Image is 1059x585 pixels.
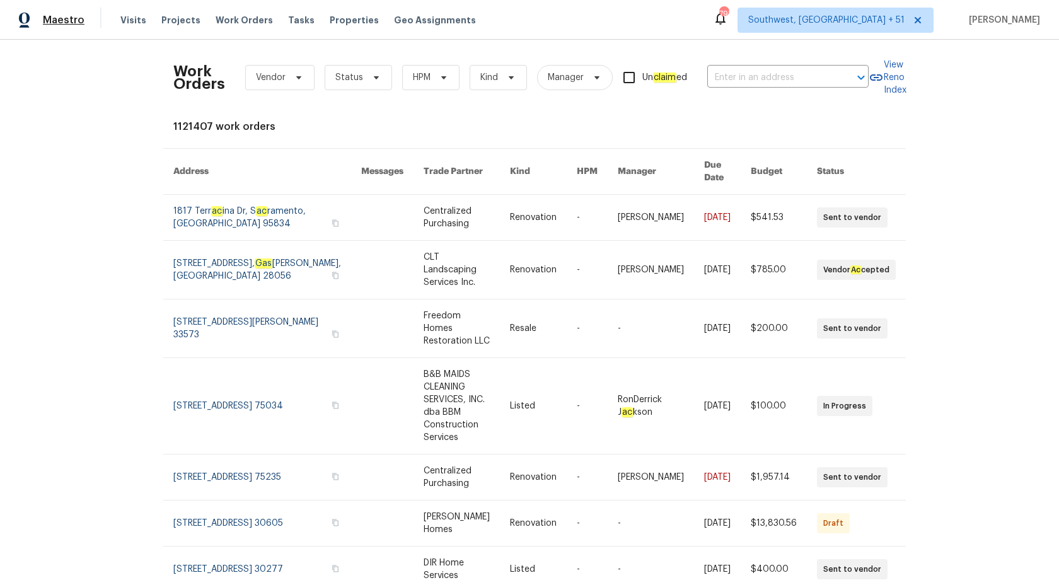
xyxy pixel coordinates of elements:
h2: Work Orders [173,65,225,90]
td: CLT Landscaping Services Inc. [414,241,500,299]
input: Enter in an address [707,68,833,88]
span: HPM [413,71,431,84]
button: Copy Address [330,270,341,281]
em: claim [653,72,676,83]
div: 791 [719,8,728,20]
span: Un ed [642,71,687,84]
td: RonDerrick J kson [608,358,694,455]
td: - [567,455,608,501]
th: Due Date [694,149,741,195]
td: Renovation [500,241,567,299]
td: [PERSON_NAME] Homes [414,501,500,547]
td: Resale [500,299,567,358]
span: Properties [330,14,379,26]
button: Copy Address [330,563,341,574]
th: Messages [351,149,414,195]
td: Freedom Homes Restoration LLC [414,299,500,358]
button: Copy Address [330,328,341,340]
th: Trade Partner [414,149,500,195]
button: Copy Address [330,217,341,229]
span: Tasks [288,16,315,25]
span: Work Orders [216,14,273,26]
span: Visits [120,14,146,26]
button: Open [852,69,870,86]
td: - [608,501,694,547]
td: - [567,241,608,299]
span: Maestro [43,14,84,26]
td: - [567,358,608,455]
th: Budget [741,149,807,195]
td: - [567,195,608,241]
td: Renovation [500,455,567,501]
th: HPM [567,149,608,195]
td: Renovation [500,501,567,547]
div: 1121407 work orders [173,120,886,133]
td: Centralized Purchasing [414,195,500,241]
span: [PERSON_NAME] [964,14,1040,26]
td: B&B MAIDS CLEANING SERVICES, INC. dba BBM Construction Services [414,358,500,455]
td: [PERSON_NAME] [608,455,694,501]
td: [PERSON_NAME] [608,241,694,299]
button: Copy Address [330,471,341,482]
td: - [567,501,608,547]
th: Address [163,149,351,195]
th: Kind [500,149,567,195]
span: Kind [480,71,498,84]
td: Centralized Purchasing [414,455,500,501]
td: Renovation [500,195,567,241]
span: Manager [548,71,584,84]
button: Copy Address [330,517,341,528]
td: - [608,299,694,358]
button: Copy Address [330,400,341,411]
td: Listed [500,358,567,455]
td: - [567,299,608,358]
span: Geo Assignments [394,14,476,26]
span: Projects [161,14,200,26]
span: Vendor [256,71,286,84]
td: [PERSON_NAME] [608,195,694,241]
th: Manager [608,149,694,195]
span: Southwest, [GEOGRAPHIC_DATA] + 51 [748,14,905,26]
span: Status [335,71,363,84]
th: Status [807,149,906,195]
a: View Reno Index [869,59,906,96]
